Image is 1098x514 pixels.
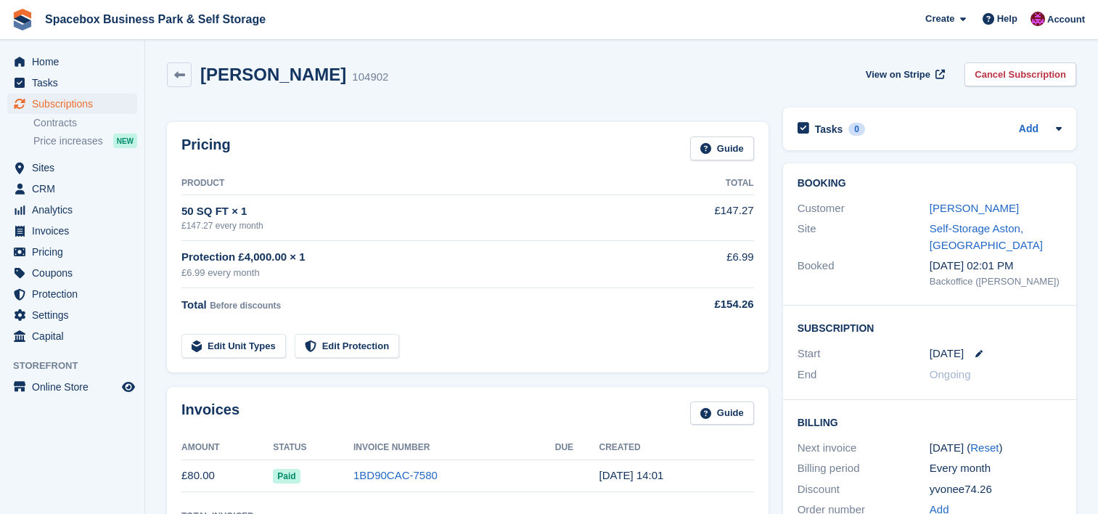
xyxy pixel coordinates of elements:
[798,200,930,217] div: Customer
[930,258,1062,274] div: [DATE] 02:01 PM
[7,242,137,262] a: menu
[32,305,119,325] span: Settings
[666,241,754,288] td: £6.99
[32,326,119,346] span: Capital
[113,134,137,148] div: NEW
[599,469,664,481] time: 2025-08-31 13:01:44 UTC
[970,441,999,454] a: Reset
[181,460,273,492] td: £80.00
[33,116,137,130] a: Contracts
[930,368,971,380] span: Ongoing
[860,62,948,86] a: View on Stripe
[815,123,843,136] h2: Tasks
[930,481,1062,498] div: yvonee74.26
[181,136,231,160] h2: Pricing
[200,65,346,84] h2: [PERSON_NAME]
[32,263,119,283] span: Coupons
[7,305,137,325] a: menu
[798,415,1062,429] h2: Billing
[925,12,954,26] span: Create
[120,378,137,396] a: Preview store
[7,284,137,304] a: menu
[866,68,930,82] span: View on Stripe
[599,436,754,460] th: Created
[690,401,754,425] a: Guide
[39,7,271,31] a: Spacebox Business Park & Self Storage
[32,200,119,220] span: Analytics
[930,440,1062,457] div: [DATE] ( )
[930,346,964,362] time: 2025-08-31 00:00:00 UTC
[32,179,119,199] span: CRM
[353,436,555,460] th: Invoice Number
[32,284,119,304] span: Protection
[32,242,119,262] span: Pricing
[13,359,144,373] span: Storefront
[32,158,119,178] span: Sites
[353,469,438,481] a: 1BD90CAC-7580
[1031,12,1045,26] img: Shitika Balanath
[798,460,930,477] div: Billing period
[930,274,1062,289] div: Backoffice ([PERSON_NAME])
[181,298,207,311] span: Total
[7,326,137,346] a: menu
[798,481,930,498] div: Discount
[798,346,930,362] div: Start
[12,9,33,30] img: stora-icon-8386f47178a22dfd0bd8f6a31ec36ba5ce8667c1dd55bd0f319d3a0aa187defe.svg
[798,178,1062,189] h2: Booking
[997,12,1017,26] span: Help
[930,202,1019,214] a: [PERSON_NAME]
[181,249,666,266] div: Protection £4,000.00 × 1
[666,296,754,313] div: £154.26
[7,377,137,397] a: menu
[798,367,930,383] div: End
[33,134,103,148] span: Price increases
[930,222,1043,251] a: Self-Storage Aston, [GEOGRAPHIC_DATA]
[32,52,119,72] span: Home
[32,221,119,241] span: Invoices
[32,377,119,397] span: Online Store
[33,133,137,149] a: Price increases NEW
[1047,12,1085,27] span: Account
[295,334,399,358] a: Edit Protection
[666,172,754,195] th: Total
[210,301,281,311] span: Before discounts
[7,158,137,178] a: menu
[181,219,666,232] div: £147.27 every month
[7,179,137,199] a: menu
[690,136,754,160] a: Guide
[32,94,119,114] span: Subscriptions
[798,320,1062,335] h2: Subscription
[7,73,137,93] a: menu
[352,69,388,86] div: 104902
[181,401,239,425] h2: Invoices
[273,469,300,484] span: Paid
[964,62,1076,86] a: Cancel Subscription
[181,172,666,195] th: Product
[7,263,137,283] a: menu
[798,258,930,288] div: Booked
[7,52,137,72] a: menu
[7,221,137,241] a: menu
[930,460,1062,477] div: Every month
[1019,121,1038,138] a: Add
[32,73,119,93] span: Tasks
[7,200,137,220] a: menu
[181,436,273,460] th: Amount
[555,436,599,460] th: Due
[181,334,286,358] a: Edit Unit Types
[798,440,930,457] div: Next invoice
[798,221,930,253] div: Site
[7,94,137,114] a: menu
[666,195,754,240] td: £147.27
[181,203,666,220] div: 50 SQ FT × 1
[181,266,666,280] div: £6.99 every month
[273,436,353,460] th: Status
[848,123,865,136] div: 0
